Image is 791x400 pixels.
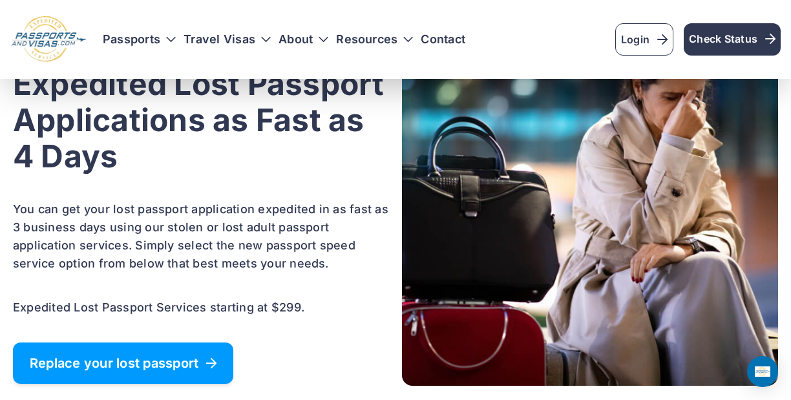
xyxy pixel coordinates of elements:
[279,33,313,46] a: About
[684,23,781,56] a: Check Status
[13,342,233,384] a: Replace your lost passport
[184,33,271,46] h3: Travel Visas
[13,66,389,174] h2: Expedited Lost Passport Applications as Fast as 4 Days
[615,23,673,56] a: Login
[421,33,465,46] a: Contact
[13,299,389,317] p: Expedited Lost Passport Services starting at $299.
[336,33,413,46] h3: Resources
[402,3,778,385] img: Passport Lost
[621,32,668,47] span: Login
[689,31,775,47] span: Check Status
[10,16,87,63] img: Logo
[30,357,216,370] span: Replace your lost passport
[103,33,176,46] h3: Passports
[747,356,778,387] div: Open Intercom Messenger
[13,200,389,273] p: You can get your lost passport application expedited in as fast as 3 business days using our stol...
